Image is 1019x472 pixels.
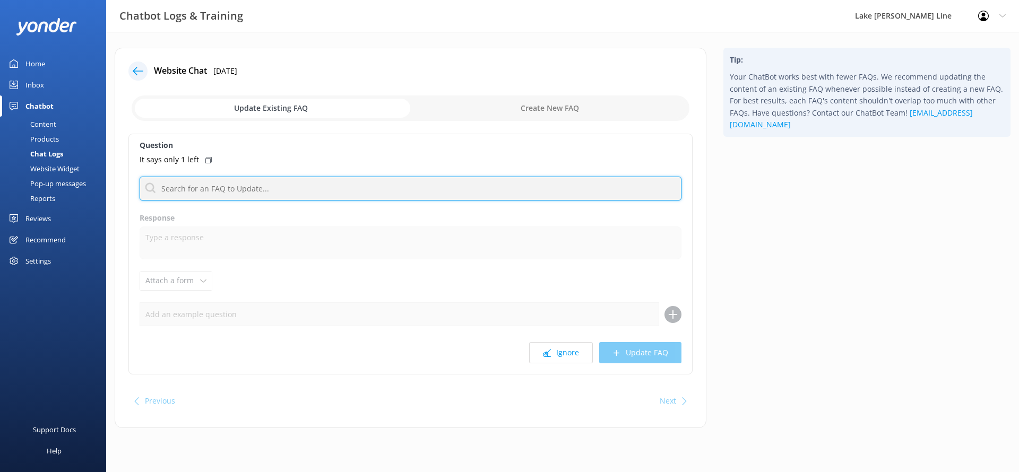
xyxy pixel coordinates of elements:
[6,176,86,191] div: Pop-up messages
[119,7,243,24] h3: Chatbot Logs & Training
[6,146,106,161] a: Chat Logs
[6,161,80,176] div: Website Widget
[25,74,44,95] div: Inbox
[33,419,76,440] div: Support Docs
[140,139,681,151] label: Question
[25,95,54,117] div: Chatbot
[6,117,56,132] div: Content
[16,18,77,36] img: yonder-white-logo.png
[25,53,45,74] div: Home
[6,117,106,132] a: Content
[6,191,55,206] div: Reports
[6,191,106,206] a: Reports
[25,229,66,250] div: Recommend
[140,212,681,224] label: Response
[6,176,106,191] a: Pop-up messages
[140,302,659,326] input: Add an example question
[25,208,51,229] div: Reviews
[140,177,681,200] input: Search for an FAQ to Update...
[154,64,207,78] h4: Website Chat
[6,161,106,176] a: Website Widget
[6,132,106,146] a: Products
[140,154,199,165] p: It says only 1 left
[529,342,593,363] button: Ignore
[47,440,62,461] div: Help
[730,108,973,129] a: [EMAIL_ADDRESS][DOMAIN_NAME]
[730,54,1004,66] h4: Tip:
[213,65,237,77] p: [DATE]
[25,250,51,272] div: Settings
[6,132,59,146] div: Products
[730,71,1004,130] p: Your ChatBot works best with fewer FAQs. We recommend updating the content of an existing FAQ whe...
[6,146,63,161] div: Chat Logs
